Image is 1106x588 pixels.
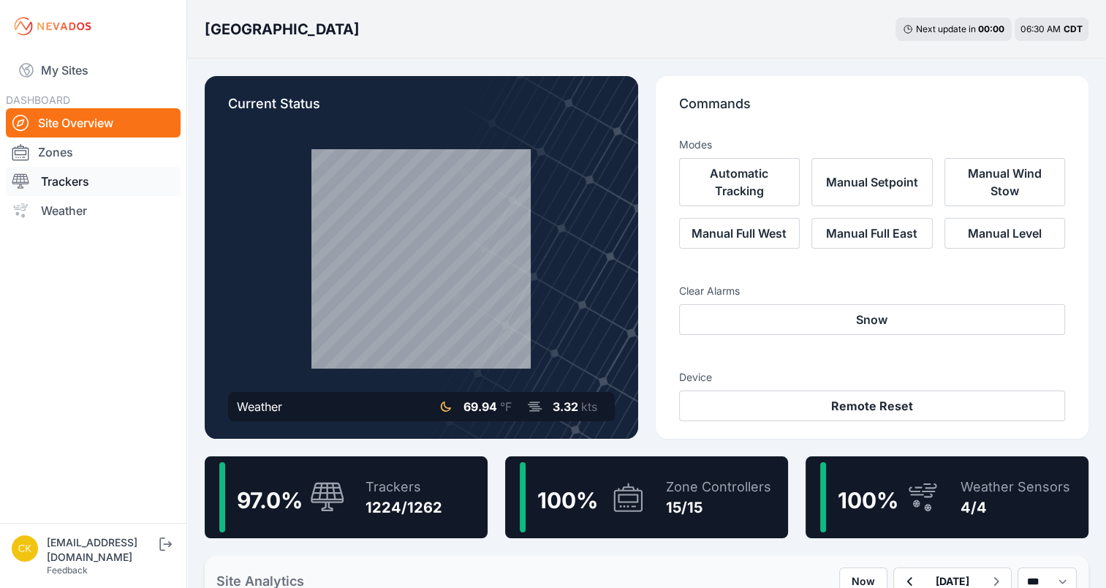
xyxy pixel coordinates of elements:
[978,23,1004,35] div: 00 : 00
[811,158,933,206] button: Manual Setpoint
[228,94,615,126] p: Current Status
[553,399,578,414] span: 3.32
[537,487,598,513] span: 100 %
[944,158,1066,206] button: Manual Wind Stow
[365,477,442,497] div: Trackers
[47,535,156,565] div: [EMAIL_ADDRESS][DOMAIN_NAME]
[237,398,282,415] div: Weather
[679,391,1066,421] button: Remote Reset
[237,487,303,513] span: 97.0 %
[6,53,181,88] a: My Sites
[806,456,1088,538] a: 100%Weather Sensors4/4
[6,94,70,106] span: DASHBOARD
[500,399,512,414] span: °F
[679,137,712,152] h3: Modes
[679,304,1066,335] button: Snow
[205,19,360,39] h3: [GEOGRAPHIC_DATA]
[961,477,1070,497] div: Weather Sensors
[505,456,788,538] a: 100%Zone Controllers15/15
[1020,23,1061,34] span: 06:30 AM
[581,399,597,414] span: kts
[205,456,488,538] a: 97.0%Trackers1224/1262
[12,15,94,38] img: Nevados
[679,94,1066,126] p: Commands
[679,158,800,206] button: Automatic Tracking
[838,487,898,513] span: 100 %
[961,497,1070,518] div: 4/4
[811,218,933,249] button: Manual Full East
[205,10,360,48] nav: Breadcrumb
[1064,23,1083,34] span: CDT
[365,497,442,518] div: 1224/1262
[666,477,771,497] div: Zone Controllers
[679,284,1066,298] h3: Clear Alarms
[916,23,976,34] span: Next update in
[12,535,38,562] img: ckent@prim.com
[463,399,497,414] span: 69.94
[679,218,800,249] button: Manual Full West
[6,196,181,225] a: Weather
[6,167,181,196] a: Trackers
[47,565,88,576] a: Feedback
[666,497,771,518] div: 15/15
[944,218,1066,249] button: Manual Level
[6,108,181,137] a: Site Overview
[679,370,1066,385] h3: Device
[6,137,181,167] a: Zones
